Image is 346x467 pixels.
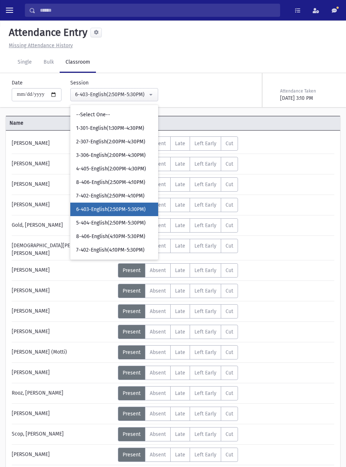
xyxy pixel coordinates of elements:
[194,202,216,208] span: Left Early
[76,246,145,254] span: 7-402-English(4:10PM-5:30PM)
[12,79,23,87] label: Date
[76,179,145,186] span: 8-406-English(2:50PM-4:10PM)
[226,161,233,167] span: Cut
[6,119,117,127] span: Name
[194,349,216,355] span: Left Early
[150,308,166,315] span: Absent
[76,165,146,173] span: 4-405-English(2:00PM-4:30PM)
[150,288,166,294] span: Absent
[118,345,238,359] div: AttTypes
[194,411,216,417] span: Left Early
[76,125,144,132] span: 1-301-English(1:30PM-4:30PM)
[8,263,118,278] div: [PERSON_NAME]
[226,222,233,229] span: Cut
[194,370,216,376] span: Left Early
[175,431,185,437] span: Late
[175,202,185,208] span: Late
[118,177,238,192] div: AttTypes
[123,431,141,437] span: Present
[123,267,141,274] span: Present
[76,233,145,240] span: 8-406-English(4:10PM-5:30PM)
[150,267,166,274] span: Absent
[8,325,118,339] div: [PERSON_NAME]
[76,206,146,213] span: 6-403-English(2:50PM-5:30PM)
[118,448,238,462] div: AttTypes
[175,181,185,188] span: Late
[175,288,185,294] span: Late
[70,88,158,101] button: 6-403-English(2:50PM-5:30PM)
[118,157,238,171] div: AttTypes
[194,288,216,294] span: Left Early
[60,52,96,73] a: Classroom
[118,325,238,339] div: AttTypes
[226,349,233,355] span: Cut
[3,4,16,17] button: toggle menu
[194,431,216,437] span: Left Early
[226,181,233,188] span: Cut
[8,284,118,298] div: [PERSON_NAME]
[118,218,238,233] div: AttTypes
[123,329,141,335] span: Present
[226,370,233,376] span: Cut
[175,140,185,147] span: Late
[175,370,185,376] span: Late
[194,161,216,167] span: Left Early
[280,88,333,94] div: Attendance Taken
[175,243,185,249] span: Late
[226,308,233,315] span: Cut
[280,94,333,102] div: [DATE] 3:10 PM
[6,26,88,39] h5: Attendance Entry
[175,411,185,417] span: Late
[8,366,118,380] div: [PERSON_NAME]
[150,370,166,376] span: Absent
[194,140,216,147] span: Left Early
[150,390,166,396] span: Absent
[8,239,118,257] div: [DEMOGRAPHIC_DATA][PERSON_NAME] [PERSON_NAME]
[194,267,216,274] span: Left Early
[8,177,118,192] div: [PERSON_NAME]
[175,329,185,335] span: Late
[175,390,185,396] span: Late
[194,243,216,249] span: Left Early
[8,386,118,400] div: Rooz, [PERSON_NAME]
[38,52,60,73] a: Bulk
[70,79,89,87] label: Session
[175,349,185,355] span: Late
[8,157,118,171] div: [PERSON_NAME]
[118,263,238,278] div: AttTypes
[6,42,73,49] a: Missing Attendance History
[75,91,148,98] div: 6-403-English(2:50PM-5:30PM)
[8,198,118,212] div: [PERSON_NAME]
[123,308,141,315] span: Present
[194,308,216,315] span: Left Early
[118,198,238,212] div: AttTypes
[226,267,233,274] span: Cut
[9,42,73,49] u: Missing Attendance History
[76,219,146,227] span: 5-404-English(2:50PM-5:30PM)
[226,452,233,458] span: Cut
[123,370,141,376] span: Present
[118,239,238,253] div: AttTypes
[118,304,238,319] div: AttTypes
[118,427,238,441] div: AttTypes
[226,431,233,437] span: Cut
[226,243,233,249] span: Cut
[36,4,280,17] input: Search
[8,345,118,359] div: [PERSON_NAME] (Motti)
[8,304,118,319] div: [PERSON_NAME]
[76,152,146,159] span: 3-306-English(2:00PM-4:30PM)
[123,349,141,355] span: Present
[226,140,233,147] span: Cut
[226,202,233,208] span: Cut
[175,308,185,315] span: Late
[118,366,238,380] div: AttTypes
[150,431,166,437] span: Absent
[12,52,38,73] a: Single
[123,411,141,417] span: Present
[226,390,233,396] span: Cut
[194,181,216,188] span: Left Early
[175,267,185,274] span: Late
[123,288,141,294] span: Present
[8,218,118,233] div: Gold, [PERSON_NAME]
[226,288,233,294] span: Cut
